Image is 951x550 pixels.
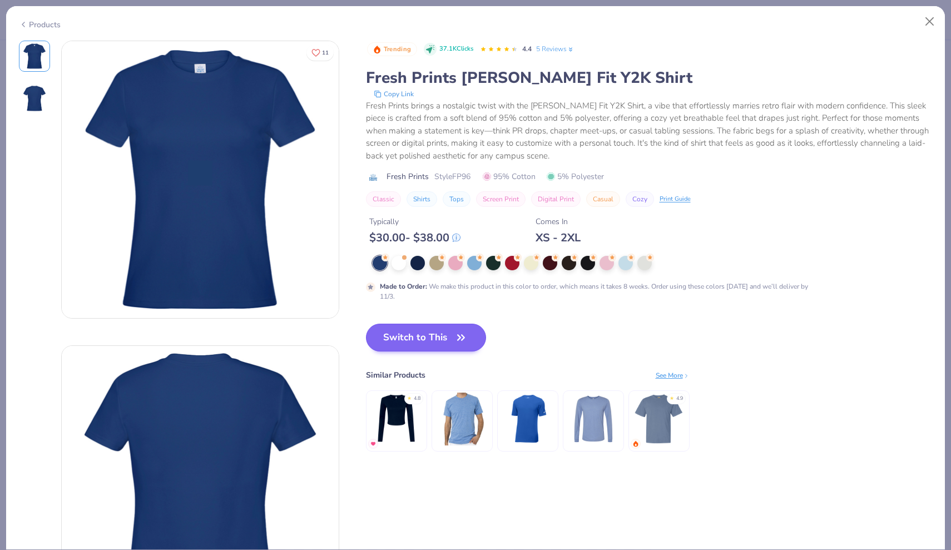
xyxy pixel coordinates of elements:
[656,370,690,380] div: See More
[536,216,581,227] div: Comes In
[547,171,604,182] span: 5% Polyester
[21,85,48,112] img: Back
[367,42,417,57] button: Badge Button
[366,191,401,207] button: Classic
[366,100,933,162] div: Fresh Prints brings a nostalgic twist with the [PERSON_NAME] Fit Y2K Shirt, a vibe that effortles...
[531,191,581,207] button: Digital Print
[414,395,420,403] div: 4.8
[919,11,940,32] button: Close
[366,173,381,182] img: brand logo
[21,43,48,70] img: Front
[434,171,470,182] span: Style FP96
[480,41,518,58] div: 4.4 Stars
[380,281,811,301] div: We make this product in this color to order, which means it takes 8 weeks. Order using these colo...
[522,44,532,53] span: 4.4
[407,191,437,207] button: Shirts
[626,191,654,207] button: Cozy
[19,19,61,31] div: Products
[483,171,536,182] span: 95% Cotton
[387,171,429,182] span: Fresh Prints
[632,393,685,445] img: Comfort Colors Adult Heavyweight T-Shirt
[366,67,933,88] div: Fresh Prints [PERSON_NAME] Fit Y2K Shirt
[536,44,574,54] a: 5 Reviews
[676,395,683,403] div: 4.9
[62,41,339,318] img: Front
[443,191,470,207] button: Tops
[380,282,427,291] strong: Made to Order :
[407,395,412,399] div: ★
[670,395,674,399] div: ★
[567,393,620,445] img: Bella + Canvas Triblend Long Sleeve Tee - 3513
[435,393,488,445] img: Los Angeles Apparel S/S Tri Blend Crew Neck
[536,231,581,245] div: XS - 2XL
[476,191,526,207] button: Screen Print
[632,440,639,447] img: trending.gif
[439,44,473,54] span: 37.1K Clicks
[660,195,691,204] div: Print Guide
[384,46,411,52] span: Trending
[370,88,417,100] button: copy to clipboard
[366,369,425,381] div: Similar Products
[369,231,460,245] div: $ 30.00 - $ 38.00
[306,44,334,61] button: Like
[370,440,377,447] img: MostFav.gif
[373,45,382,54] img: Trending sort
[366,324,487,351] button: Switch to This
[501,393,554,445] img: Nike Core Cotton Tee
[322,50,329,56] span: 11
[370,393,423,445] img: Bella Canvas Ladies' Micro Ribbed Long Sleeve Baby Tee
[586,191,620,207] button: Casual
[369,216,460,227] div: Typically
